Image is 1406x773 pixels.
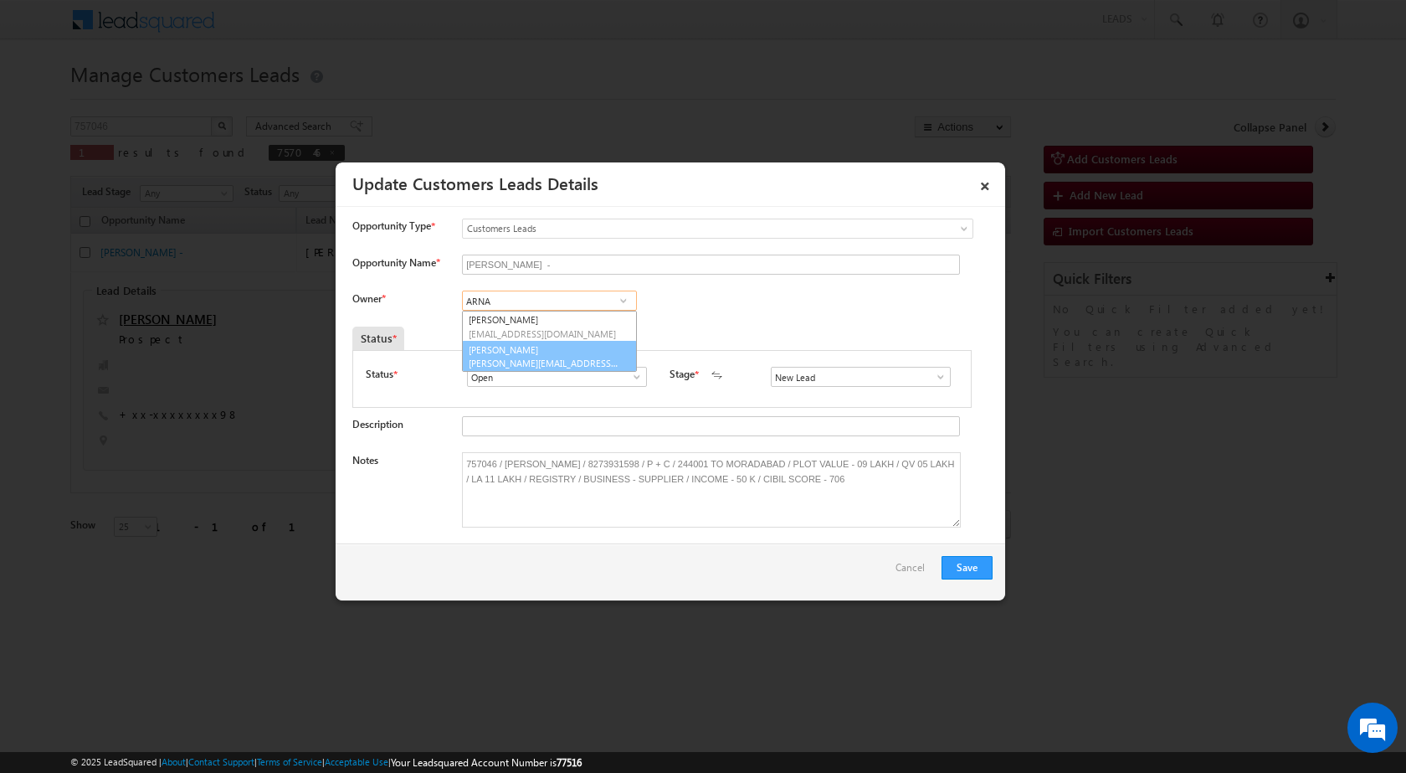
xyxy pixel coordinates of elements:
[352,454,378,466] label: Notes
[463,221,905,236] span: Customers Leads
[325,756,388,767] a: Acceptable Use
[228,516,304,539] em: Start Chat
[670,367,695,382] label: Stage
[352,327,404,350] div: Status
[162,756,186,767] a: About
[469,327,619,340] span: [EMAIL_ADDRESS][DOMAIN_NAME]
[188,756,254,767] a: Contact Support
[28,88,70,110] img: d_60004797649_company_0_60004797649
[895,556,933,588] a: Cancel
[70,755,582,770] span: © 2025 LeadSquared | | | | |
[257,756,322,767] a: Terms of Service
[971,168,999,198] a: ×
[622,368,643,385] a: Show All Items
[87,88,281,110] div: Chat with us now
[557,756,582,769] span: 77516
[613,292,634,309] a: Show All Items
[469,357,619,369] span: [PERSON_NAME][EMAIL_ADDRESS][DOMAIN_NAME]
[462,219,973,239] a: Customers Leads
[352,256,439,269] label: Opportunity Name
[352,292,385,305] label: Owner
[366,367,393,382] label: Status
[275,8,315,49] div: Minimize live chat window
[467,367,647,387] input: Type to Search
[352,418,403,430] label: Description
[462,341,637,373] a: [PERSON_NAME]
[463,312,636,342] a: [PERSON_NAME]
[942,556,993,580] button: Save
[352,171,598,194] a: Update Customers Leads Details
[462,291,637,311] input: Type to Search
[391,756,582,769] span: Your Leadsquared Account Number is
[771,367,951,387] input: Type to Search
[926,368,947,385] a: Show All Items
[22,155,305,502] textarea: Type your message and hit 'Enter'
[352,219,431,234] span: Opportunity Type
